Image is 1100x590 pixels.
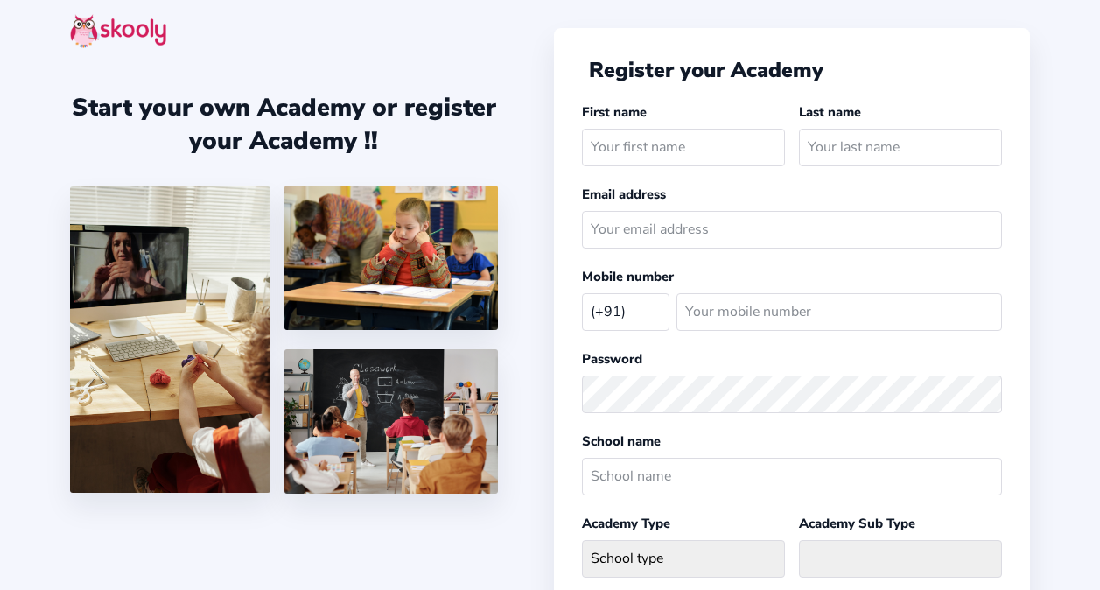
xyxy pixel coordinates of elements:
label: Email address [582,186,666,203]
img: 5.png [284,349,498,494]
label: Last name [799,103,861,121]
div: Start your own Academy or register your Academy !! [70,91,498,158]
span: Register your Academy [589,56,823,84]
label: First name [582,103,647,121]
img: skooly-logo.png [70,14,166,48]
label: School name [582,432,661,450]
img: 4.png [284,186,498,330]
input: Your mobile number [676,293,1002,331]
label: Password [582,350,642,368]
label: Mobile number [582,268,674,285]
input: School name [582,458,1002,495]
label: Academy Sub Type [799,515,915,532]
img: 1.jpg [70,186,270,493]
input: Your email address [582,211,1002,249]
label: Academy Type [582,515,670,532]
input: Your last name [799,129,1002,166]
input: Your first name [582,129,785,166]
